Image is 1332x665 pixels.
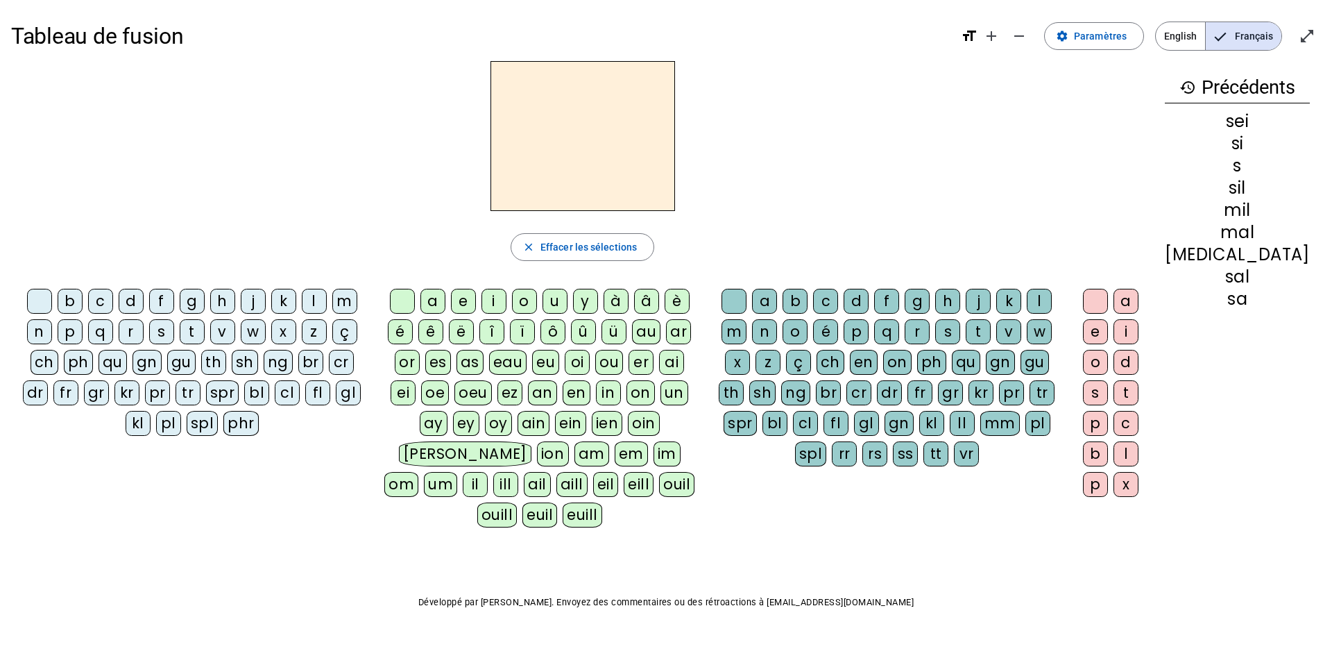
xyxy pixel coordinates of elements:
[1165,202,1310,219] div: mil
[977,22,1005,50] button: Augmenter la taille de la police
[540,239,637,255] span: Effacer les sélections
[99,350,127,375] div: qu
[187,411,219,436] div: spl
[1113,472,1138,497] div: x
[604,289,629,314] div: à
[11,594,1321,611] p: Développé par [PERSON_NAME]. Envoyez des commentaires ou des rétroactions à [EMAIL_ADDRESS][DOMAI...
[907,380,932,405] div: fr
[241,319,266,344] div: w
[629,350,654,375] div: er
[966,319,991,344] div: t
[628,411,660,436] div: oin
[180,319,205,344] div: t
[388,319,413,344] div: é
[31,350,58,375] div: ch
[167,350,196,375] div: gu
[332,319,357,344] div: ç
[64,350,93,375] div: ph
[271,289,296,314] div: k
[850,350,878,375] div: en
[119,319,144,344] div: r
[223,411,259,436] div: phr
[919,411,944,436] div: kl
[659,472,694,497] div: ouil
[632,319,660,344] div: au
[522,503,557,528] div: euil
[781,380,810,405] div: ng
[874,289,899,314] div: f
[877,380,902,405] div: dr
[329,350,354,375] div: cr
[823,411,848,436] div: fl
[983,28,1000,44] mat-icon: add
[1083,411,1108,436] div: p
[1083,441,1108,466] div: b
[986,350,1015,375] div: gn
[1165,72,1310,103] h3: Précédents
[816,380,841,405] div: br
[180,289,205,314] div: g
[58,319,83,344] div: p
[1155,22,1282,51] mat-button-toggle-group: Language selection
[420,411,447,436] div: ay
[615,441,648,466] div: em
[854,411,879,436] div: gl
[966,289,991,314] div: j
[149,319,174,344] div: s
[298,350,323,375] div: br
[601,319,626,344] div: ü
[1083,472,1108,497] div: p
[88,289,113,314] div: c
[752,289,777,314] div: a
[752,319,777,344] div: n
[1113,319,1138,344] div: i
[1293,22,1321,50] button: Entrer en plein écran
[454,380,492,405] div: oeu
[665,289,690,314] div: è
[241,289,266,314] div: j
[88,319,113,344] div: q
[302,289,327,314] div: l
[905,289,930,314] div: g
[883,350,912,375] div: on
[264,350,293,375] div: ng
[201,350,226,375] div: th
[1113,289,1138,314] div: a
[961,28,977,44] mat-icon: format_size
[210,289,235,314] div: h
[418,319,443,344] div: ê
[923,441,948,466] div: tt
[999,380,1024,405] div: pr
[573,289,598,314] div: y
[626,380,655,405] div: on
[862,441,887,466] div: rs
[11,14,950,58] h1: Tableau de fusion
[721,319,746,344] div: m
[563,380,590,405] div: en
[305,380,330,405] div: fl
[512,289,537,314] div: o
[917,350,946,375] div: ph
[489,350,527,375] div: eau
[425,350,451,375] div: es
[1030,380,1054,405] div: tr
[555,411,586,436] div: ein
[571,319,596,344] div: û
[510,319,535,344] div: ï
[935,319,960,344] div: s
[596,380,621,405] div: in
[893,441,918,466] div: ss
[1165,269,1310,285] div: sal
[456,350,484,375] div: as
[1165,291,1310,308] div: sa
[563,503,601,528] div: euill
[793,411,818,436] div: cl
[399,441,531,466] div: [PERSON_NAME]
[275,380,300,405] div: cl
[332,289,357,314] div: m
[156,411,181,436] div: pl
[420,289,445,314] div: a
[53,380,78,405] div: fr
[1074,28,1127,44] span: Paramètres
[1011,28,1027,44] mat-icon: remove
